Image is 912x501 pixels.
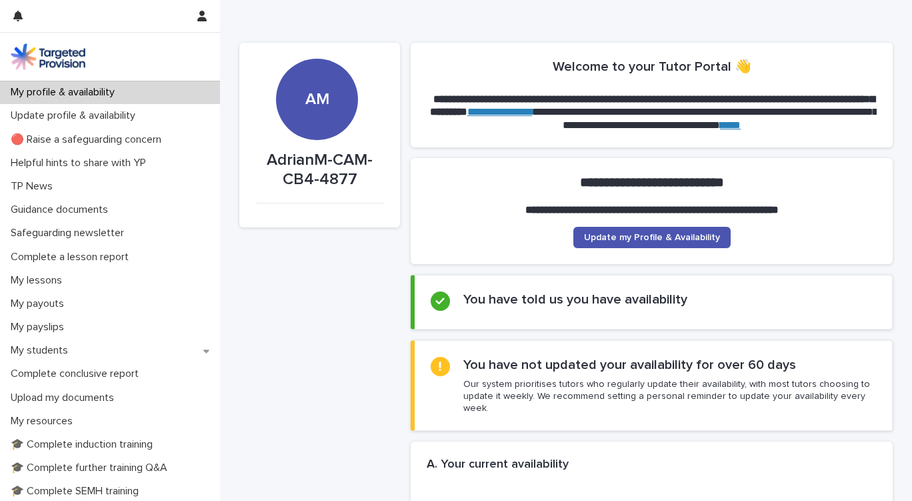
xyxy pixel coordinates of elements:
[5,321,75,334] p: My payslips
[5,415,83,428] p: My resources
[5,203,119,216] p: Guidance documents
[255,151,384,189] p: AdrianM-CAM-CB4-4877
[5,392,125,404] p: Upload my documents
[5,109,146,122] p: Update profile & availability
[463,292,687,308] h2: You have told us you have availability
[5,368,149,380] p: Complete conclusive report
[5,133,172,146] p: 🔴 Raise a safeguarding concern
[276,9,357,109] div: AM
[427,458,569,472] h2: A. Your current availability
[5,438,163,451] p: 🎓 Complete induction training
[573,227,731,248] a: Update my Profile & Availability
[5,462,178,474] p: 🎓 Complete further training Q&A
[5,485,149,498] p: 🎓 Complete SEMH training
[5,86,125,99] p: My profile & availability
[5,180,63,193] p: TP News
[5,157,157,169] p: Helpful hints to share with YP
[5,344,79,357] p: My students
[463,378,876,415] p: Our system prioritises tutors who regularly update their availability, with most tutors choosing ...
[5,298,75,310] p: My payouts
[584,233,720,242] span: Update my Profile & Availability
[5,227,135,239] p: Safeguarding newsletter
[553,59,751,75] h2: Welcome to your Tutor Portal 👋
[5,274,73,287] p: My lessons
[5,251,139,264] p: Complete a lesson report
[463,357,796,373] h2: You have not updated your availability for over 60 days
[11,43,85,70] img: M5nRWzHhSzIhMunXDL62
